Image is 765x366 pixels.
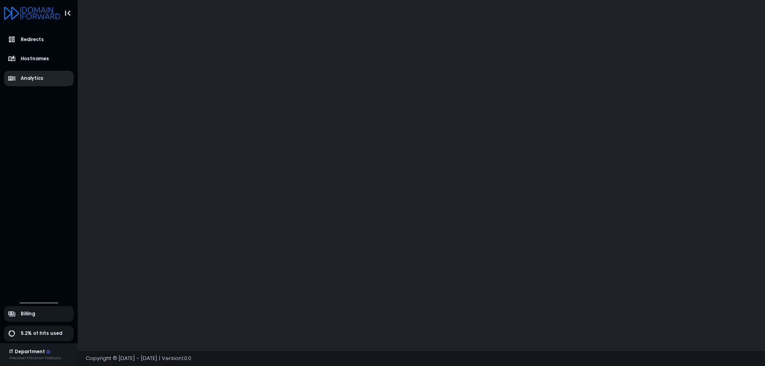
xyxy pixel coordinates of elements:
button: Toggle Aside [60,6,75,21]
span: Copyright © [DATE] - [DATE] | Version 1.0.0 [86,354,191,362]
span: Billing [21,311,35,317]
a: Hostnames [4,51,74,67]
div: IT Department [9,348,61,356]
a: 5.2% of hits used [4,326,74,341]
div: Precision Filtration Products [9,355,61,361]
a: Billing [4,306,74,322]
span: Redirects [21,36,44,43]
span: Analytics [21,75,43,82]
span: Hostnames [21,55,49,62]
span: 5.2% of hits used [21,330,62,337]
a: Analytics [4,71,74,86]
a: Redirects [4,32,74,47]
a: Logo [4,7,60,18]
